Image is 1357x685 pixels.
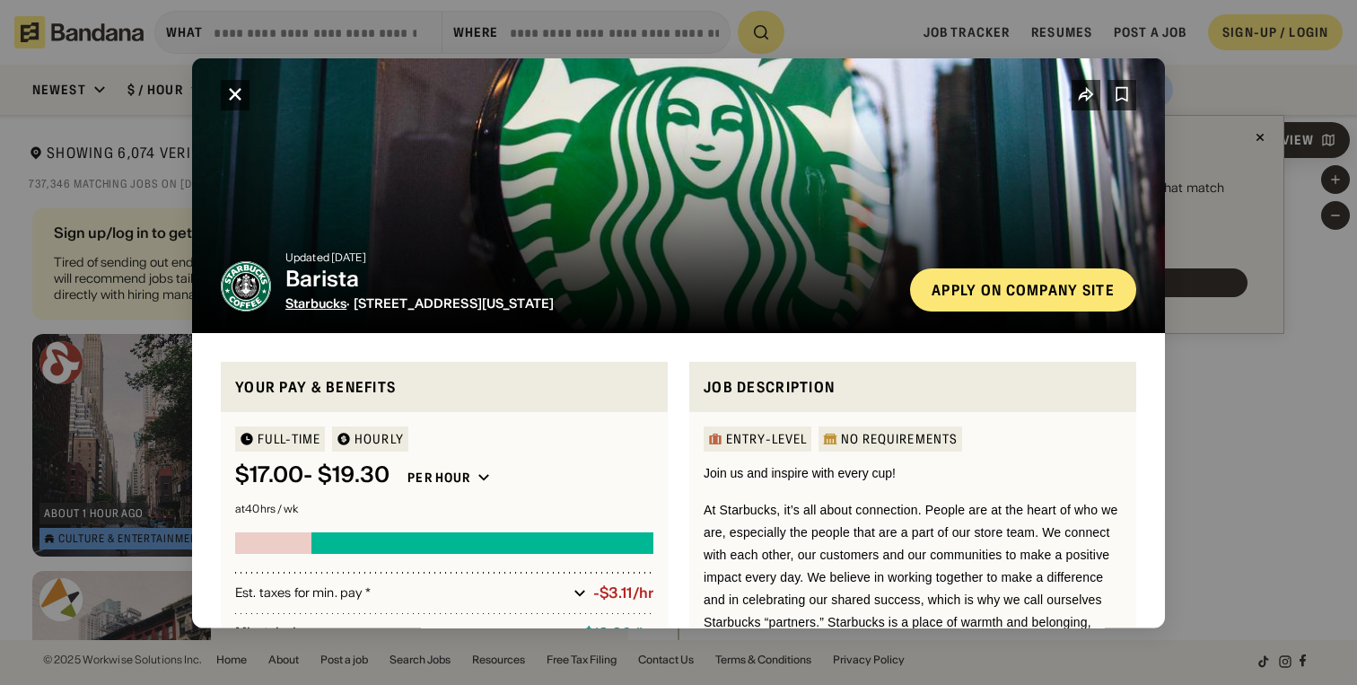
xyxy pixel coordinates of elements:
div: · [STREET_ADDRESS][US_STATE] [285,295,896,311]
img: Starbucks logo [221,260,271,311]
div: Barista [285,266,896,292]
div: Apply on company site [932,282,1115,296]
div: Job Description [704,375,1122,398]
div: HOURLY [355,433,404,445]
a: Starbucks [285,294,346,311]
div: No Requirements [841,433,958,445]
span: At Starbucks, it’s all about connection. People are at the heart of who we are, especially the pe... [704,503,1117,674]
div: Entry-Level [726,433,807,445]
div: -$3.11/hr [593,584,653,602]
div: $ 17.00 - $19.30 [235,462,390,488]
span: Join us and inspire with every cup! [704,466,896,480]
div: $ 13.89 / hr [584,625,653,642]
div: Min. take home pay [235,625,570,642]
div: Full-time [258,433,320,445]
div: Updated [DATE] [285,251,896,262]
div: Your pay & benefits [235,375,653,398]
div: Est. taxes for min. pay * [235,584,566,602]
div: at 40 hrs / wk [235,504,653,514]
div: Per hour [407,470,470,486]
